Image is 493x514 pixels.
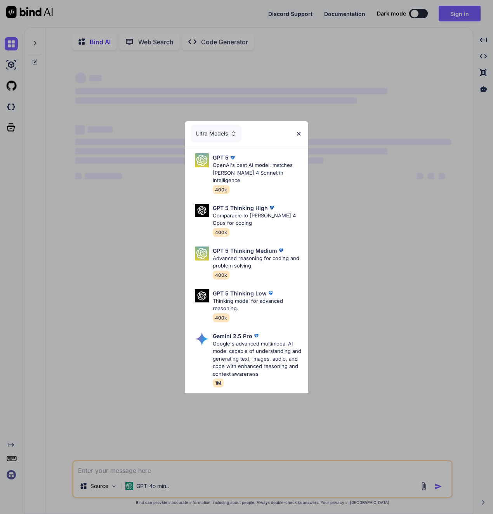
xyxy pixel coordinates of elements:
p: GPT 5 Thinking Low [213,289,267,297]
p: Comparable to [PERSON_NAME] 4 Opus for coding [213,212,302,227]
p: GPT 5 Thinking High [213,204,268,212]
img: Pick Models [195,332,209,346]
img: premium [252,332,260,340]
img: Pick Models [195,247,209,260]
span: 400k [213,185,229,194]
img: Pick Models [195,153,209,167]
span: 400k [213,228,229,237]
p: GPT 5 [213,153,229,161]
img: Pick Models [230,130,237,137]
p: Gemini 2.5 Pro [213,332,252,340]
img: premium [277,247,285,254]
img: premium [229,154,236,161]
div: Ultra Models [191,125,241,142]
img: Pick Models [195,289,209,303]
p: OpenAI's best AI model, matches [PERSON_NAME] 4 Sonnet in Intelligence [213,161,302,184]
p: GPT 5 Thinking Medium [213,247,277,255]
img: premium [267,289,274,297]
p: Google's advanced multimodal AI model capable of understanding and generating text, images, audio... [213,340,302,378]
span: 400k [213,271,229,280]
img: close [295,130,302,137]
span: 1M [213,379,224,387]
img: premium [268,204,276,212]
p: Advanced reasoning for coding and problem solving [213,255,302,270]
span: 400k [213,313,229,322]
img: Pick Models [195,204,209,217]
p: Thinking model for advanced reasoning. [213,297,302,313]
